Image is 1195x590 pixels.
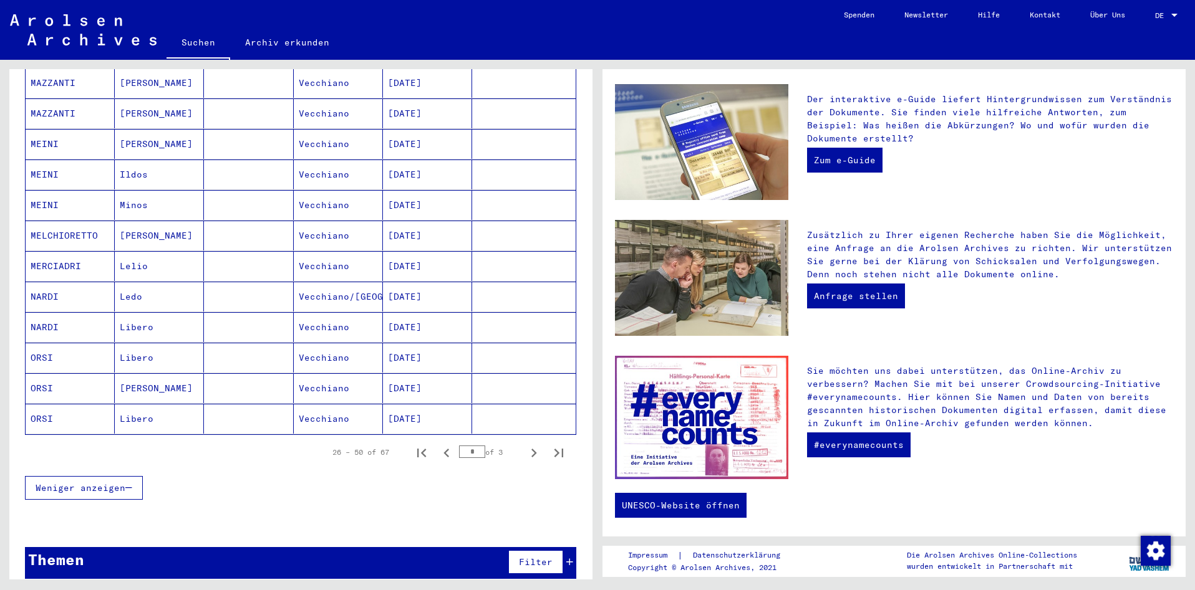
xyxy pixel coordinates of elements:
mat-cell: ORSI [26,373,115,403]
mat-cell: [DATE] [383,221,472,250]
span: Filter [519,556,553,568]
div: of 3 [459,446,521,458]
img: inquiries.jpg [615,220,788,336]
img: yv_logo.png [1126,545,1173,576]
mat-cell: MERCIADRI [26,251,115,281]
img: eguide.jpg [615,84,788,200]
mat-cell: MEINI [26,129,115,159]
mat-cell: Ledo [115,282,204,312]
mat-cell: [DATE] [383,98,472,128]
mat-cell: ORSI [26,404,115,434]
mat-cell: Vecchiano/[GEOGRAPHIC_DATA] [294,282,383,312]
mat-cell: [DATE] [383,404,472,434]
a: #everynamecounts [807,432,911,457]
mat-cell: [DATE] [383,129,472,159]
mat-cell: [DATE] [383,373,472,403]
a: Zum e-Guide [807,148,883,173]
button: Last page [546,440,571,465]
mat-cell: Vecchiano [294,404,383,434]
mat-cell: [DATE] [383,251,472,281]
a: Suchen [167,27,230,60]
a: Anfrage stellen [807,283,905,308]
mat-cell: MELCHIORETTO [26,221,115,250]
p: Der interaktive e-Guide liefert Hintergrundwissen zum Verständnis der Dokumente. Sie finden viele... [807,93,1173,145]
mat-cell: [PERSON_NAME] [115,129,204,159]
button: Weniger anzeigen [25,476,143,500]
a: Impressum [628,549,677,562]
img: Zustimmung ändern [1141,536,1171,566]
mat-cell: MEINI [26,190,115,220]
mat-cell: [DATE] [383,190,472,220]
mat-cell: Minos [115,190,204,220]
mat-cell: Vecchiano [294,129,383,159]
mat-cell: [DATE] [383,343,472,373]
span: Weniger anzeigen [36,482,125,493]
p: Copyright © Arolsen Archives, 2021 [628,562,795,573]
mat-cell: [DATE] [383,282,472,312]
p: wurden entwickelt in Partnerschaft mit [907,561,1077,572]
mat-cell: Vecchiano [294,343,383,373]
mat-cell: [DATE] [383,159,472,189]
div: Themen [28,548,84,571]
mat-cell: MAZZANTI [26,68,115,98]
a: UNESCO-Website öffnen [615,493,747,518]
a: Datenschutzerklärung [683,549,795,562]
mat-cell: [PERSON_NAME] [115,68,204,98]
mat-cell: Libero [115,312,204,342]
mat-cell: [PERSON_NAME] [115,221,204,250]
img: enc.jpg [615,356,788,479]
mat-cell: Vecchiano [294,251,383,281]
a: Archiv erkunden [230,27,344,57]
mat-cell: MAZZANTI [26,98,115,128]
p: Sie möchten uns dabei unterstützen, das Online-Archiv zu verbessern? Machen Sie mit bei unserer C... [807,364,1173,430]
mat-cell: NARDI [26,282,115,312]
mat-cell: Libero [115,404,204,434]
button: Previous page [434,440,459,465]
mat-cell: Vecchiano [294,159,383,189]
mat-cell: [PERSON_NAME] [115,98,204,128]
button: First page [409,440,434,465]
mat-cell: Vecchiano [294,98,383,128]
mat-cell: MEINI [26,159,115,189]
mat-cell: Libero [115,343,204,373]
div: | [628,549,795,562]
mat-cell: [DATE] [383,312,472,342]
span: DE [1155,11,1169,20]
mat-cell: NARDI [26,312,115,342]
mat-cell: Ildos [115,159,204,189]
img: Arolsen_neg.svg [10,14,157,45]
mat-cell: Vecchiano [294,312,383,342]
mat-cell: ORSI [26,343,115,373]
mat-cell: Vecchiano [294,68,383,98]
mat-cell: Lelio [115,251,204,281]
button: Next page [521,440,546,465]
mat-cell: [PERSON_NAME] [115,373,204,403]
mat-cell: Vecchiano [294,373,383,403]
mat-cell: Vecchiano [294,190,383,220]
mat-cell: Vecchiano [294,221,383,250]
button: Filter [508,550,563,574]
p: Die Arolsen Archives Online-Collections [907,550,1077,561]
mat-cell: [DATE] [383,68,472,98]
div: 26 – 50 of 67 [332,447,389,458]
p: Zusätzlich zu Ihrer eigenen Recherche haben Sie die Möglichkeit, eine Anfrage an die Arolsen Arch... [807,229,1173,281]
